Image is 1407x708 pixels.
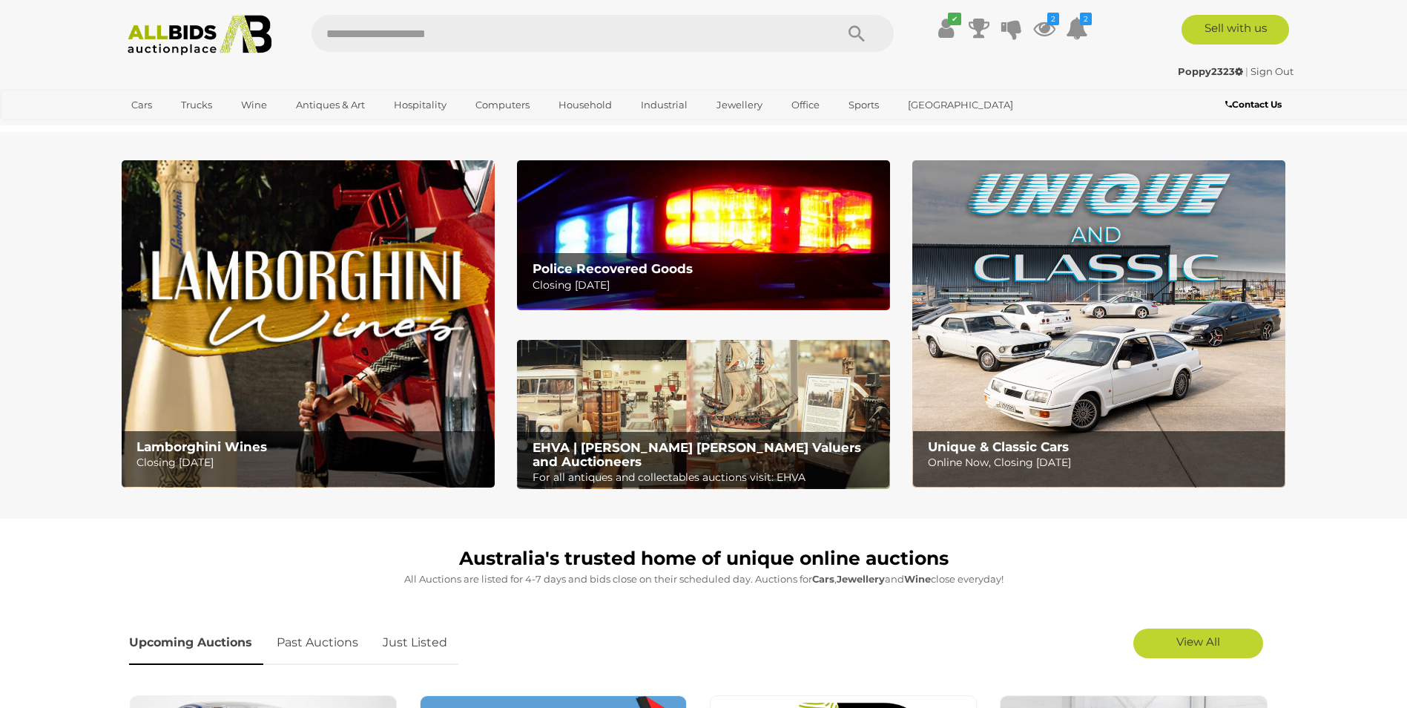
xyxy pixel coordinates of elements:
strong: Poppy2323 [1178,65,1243,77]
a: Antiques & Art [286,93,375,117]
a: 2 [1033,15,1055,42]
a: Unique & Classic Cars Unique & Classic Cars Online Now, Closing [DATE] [912,160,1285,488]
a: Household [549,93,622,117]
a: Police Recovered Goods Police Recovered Goods Closing [DATE] [517,160,890,309]
h1: Australia's trusted home of unique online auctions [129,548,1279,569]
a: Past Auctions [266,621,369,665]
a: Jewellery [707,93,772,117]
a: Sell with us [1182,15,1289,45]
a: Cars [122,93,162,117]
a: 2 [1066,15,1088,42]
b: EHVA | [PERSON_NAME] [PERSON_NAME] Valuers and Auctioneers [533,440,861,469]
i: 2 [1080,13,1092,25]
span: View All [1176,635,1220,649]
img: Police Recovered Goods [517,160,890,309]
strong: Wine [904,573,931,585]
a: Industrial [631,93,697,117]
b: Police Recovered Goods [533,261,693,276]
a: Wine [231,93,277,117]
a: Computers [466,93,539,117]
a: Hospitality [384,93,456,117]
strong: Jewellery [837,573,885,585]
p: All Auctions are listed for 4-7 days and bids close on their scheduled day. Auctions for , and cl... [129,571,1279,588]
p: Closing [DATE] [136,453,486,472]
img: EHVA | Evans Hastings Valuers and Auctioneers [517,340,890,490]
a: [GEOGRAPHIC_DATA] [898,93,1023,117]
strong: Cars [812,573,834,585]
a: Just Listed [372,621,458,665]
p: Closing [DATE] [533,276,882,295]
img: Lamborghini Wines [122,160,495,488]
b: Lamborghini Wines [136,439,267,454]
i: ✔ [948,13,961,25]
a: Contact Us [1225,96,1285,113]
button: Search [820,15,894,52]
p: For all antiques and collectables auctions visit: EHVA [533,468,882,487]
a: Poppy2323 [1178,65,1245,77]
b: Contact Us [1225,99,1282,110]
a: View All [1133,629,1263,658]
img: Unique & Classic Cars [912,160,1285,488]
b: Unique & Classic Cars [928,439,1069,454]
span: | [1245,65,1248,77]
a: EHVA | Evans Hastings Valuers and Auctioneers EHVA | [PERSON_NAME] [PERSON_NAME] Valuers and Auct... [517,340,890,490]
a: Office [782,93,829,117]
a: Lamborghini Wines Lamborghini Wines Closing [DATE] [122,160,495,488]
a: ✔ [935,15,958,42]
a: Sign Out [1251,65,1294,77]
a: Upcoming Auctions [129,621,263,665]
img: Allbids.com.au [119,15,280,56]
p: Online Now, Closing [DATE] [928,453,1277,472]
a: Trucks [171,93,222,117]
i: 2 [1047,13,1059,25]
a: Sports [839,93,889,117]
